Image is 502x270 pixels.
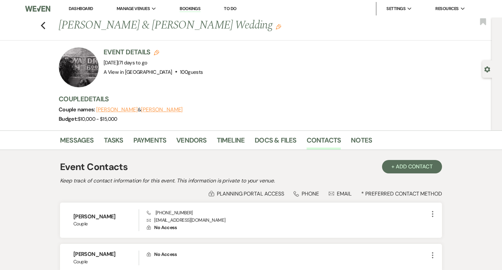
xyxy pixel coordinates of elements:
a: Messages [60,135,94,150]
span: A View in [GEOGRAPHIC_DATA] [104,69,172,75]
a: Docs & Files [255,135,296,150]
a: Vendors [176,135,206,150]
a: Timeline [217,135,245,150]
a: Notes [351,135,372,150]
button: Open lead details [484,66,490,72]
span: [PHONE_NUMBER] [147,210,193,216]
div: Email [329,190,352,197]
div: Phone [294,190,319,197]
span: [DATE] [104,59,147,66]
div: Planning Portal Access [209,190,284,197]
h6: [PERSON_NAME] [73,213,139,220]
span: | [118,59,147,66]
span: Manage Venues [117,5,150,12]
span: $10,000 - $15,000 [78,116,117,122]
span: Couple [73,220,139,227]
img: Weven Logo [25,2,50,16]
span: No Access [154,251,177,257]
button: [PERSON_NAME] [96,107,138,112]
a: To Do [224,6,236,11]
h1: [PERSON_NAME] & [PERSON_NAME] Wedding [59,17,359,34]
span: Settings [386,5,405,12]
span: Budget: [59,115,78,122]
span: 100 guests [180,69,203,75]
h1: Event Contacts [60,160,128,174]
h3: Couple Details [59,94,434,104]
a: Contacts [307,135,341,150]
a: Payments [133,135,167,150]
a: Tasks [104,135,123,150]
button: + Add Contact [382,160,442,173]
h3: Event Details [104,47,203,57]
div: * Preferred Contact Method [60,190,442,197]
span: Couple [73,258,139,265]
span: & [96,106,183,113]
h6: [PERSON_NAME] [73,251,139,258]
span: Resources [435,5,458,12]
a: Bookings [180,6,200,12]
p: [EMAIL_ADDRESS][DOMAIN_NAME] [147,216,429,224]
span: Couple names: [59,106,96,113]
span: No Access [154,224,177,230]
span: 71 days to go [119,59,147,66]
button: Edit [276,23,281,30]
a: Dashboard [69,6,93,11]
button: [PERSON_NAME] [141,107,183,112]
h2: Keep track of contact information for this event. This information is private to your venue. [60,177,442,185]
